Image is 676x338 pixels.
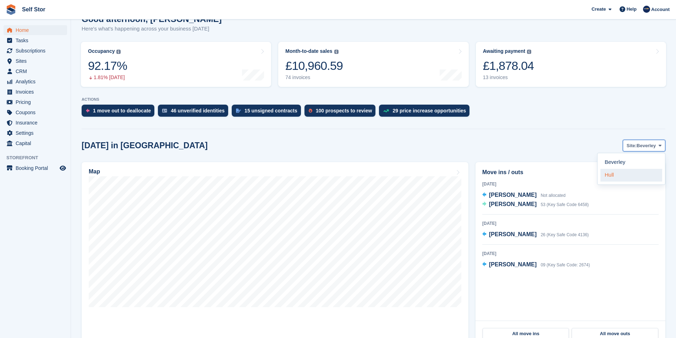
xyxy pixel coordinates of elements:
a: Hull [600,169,662,182]
span: Create [592,6,606,13]
a: [PERSON_NAME] 26 (Key Safe Code 4136) [482,230,589,239]
span: Sites [16,56,58,66]
div: 74 invoices [285,74,343,81]
a: menu [4,35,67,45]
p: Here's what's happening across your business [DATE] [82,25,222,33]
img: icon-info-grey-7440780725fd019a000dd9b08b2336e03edf1995a4989e88bcd33f0948082b44.svg [116,50,121,54]
span: [PERSON_NAME] [489,261,537,267]
span: [PERSON_NAME] [489,192,537,198]
img: verify_identity-adf6edd0f0f0b5bbfe63781bf79b02c33cf7c696d77639b501bdc392416b5a36.svg [162,109,167,113]
span: Subscriptions [16,46,58,56]
span: Invoices [16,87,58,97]
a: menu [4,25,67,35]
span: Insurance [16,118,58,128]
a: Occupancy 92.17% 1.81% [DATE] [81,42,271,87]
a: menu [4,128,67,138]
a: menu [4,56,67,66]
div: Occupancy [88,48,115,54]
span: 09 (Key Safe Code: 2674) [541,262,590,267]
h2: [DATE] in [GEOGRAPHIC_DATA] [82,141,208,150]
span: [PERSON_NAME] [489,201,537,207]
a: menu [4,138,67,148]
img: icon-info-grey-7440780725fd019a000dd9b08b2336e03edf1995a4989e88bcd33f0948082b44.svg [527,50,531,54]
a: Month-to-date sales £10,960.59 74 invoices [278,42,468,87]
a: [PERSON_NAME] 09 (Key Safe Code: 2674) [482,260,590,270]
div: £1,878.04 [483,59,534,73]
img: move_outs_to_deallocate_icon-f764333ba52eb49d3ac5e1228854f67142a1ed5810a6f6cc68b1a99e826820c5.svg [86,109,89,113]
span: 26 (Key Safe Code 4136) [541,232,589,237]
a: [PERSON_NAME] 53 (Key Safe Code 6458) [482,200,589,209]
a: menu [4,107,67,117]
div: 100 prospects to review [316,108,372,113]
a: 100 prospects to review [304,105,379,120]
span: Tasks [16,35,58,45]
h2: Move ins / outs [482,168,659,177]
a: menu [4,66,67,76]
div: 92.17% [88,59,127,73]
span: 53 (Key Safe Code 6458) [541,202,589,207]
button: Site: Beverley [623,140,665,151]
span: Capital [16,138,58,148]
span: Home [16,25,58,35]
a: 29 price increase opportunities [379,105,473,120]
span: Not allocated [541,193,566,198]
span: Coupons [16,107,58,117]
div: [DATE] [482,250,659,257]
div: 15 unsigned contracts [244,108,297,113]
img: Chris Rice [643,6,650,13]
div: Month-to-date sales [285,48,332,54]
div: [DATE] [482,181,659,187]
div: [DATE] [482,220,659,227]
a: 1 move out to deallocate [82,105,158,120]
div: 29 price increase opportunities [392,108,466,113]
div: 1 move out to deallocate [93,108,151,113]
span: Help [627,6,637,13]
a: Beverley [600,156,662,169]
p: ACTIONS [82,97,665,102]
a: menu [4,77,67,87]
div: 46 unverified identities [171,108,225,113]
div: 13 invoices [483,74,534,81]
div: £10,960.59 [285,59,343,73]
span: Site: [627,142,637,149]
a: menu [4,163,67,173]
span: Analytics [16,77,58,87]
a: menu [4,87,67,97]
div: Awaiting payment [483,48,526,54]
span: CRM [16,66,58,76]
img: price_increase_opportunities-93ffe204e8149a01c8c9dc8f82e8f89637d9d84a8eef4429ea346261dce0b2c0.svg [383,109,389,112]
div: 1.81% [DATE] [88,74,127,81]
span: Storefront [6,154,71,161]
img: icon-info-grey-7440780725fd019a000dd9b08b2336e03edf1995a4989e88bcd33f0948082b44.svg [334,50,339,54]
a: 46 unverified identities [158,105,232,120]
a: menu [4,118,67,128]
a: 15 unsigned contracts [232,105,304,120]
a: menu [4,97,67,107]
span: [PERSON_NAME] [489,231,537,237]
a: menu [4,46,67,56]
span: Settings [16,128,58,138]
span: Booking Portal [16,163,58,173]
img: prospect-51fa495bee0391a8d652442698ab0144808aea92771e9ea1ae160a38d050c398.svg [309,109,312,113]
a: Awaiting payment £1,878.04 13 invoices [476,42,666,87]
h2: Map [89,168,100,175]
a: Self Stor [19,4,48,15]
a: [PERSON_NAME] Not allocated [482,191,566,200]
img: stora-icon-8386f47178a22dfd0bd8f6a31ec36ba5ce8667c1dd55bd0f319d3a0aa187defe.svg [6,4,16,15]
span: Pricing [16,97,58,107]
span: Account [651,6,670,13]
span: Beverley [637,142,656,149]
a: Preview store [59,164,67,172]
img: contract_signature_icon-13c848040528278c33f63329250d36e43548de30e8caae1d1a13099fd9432cc5.svg [236,109,241,113]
